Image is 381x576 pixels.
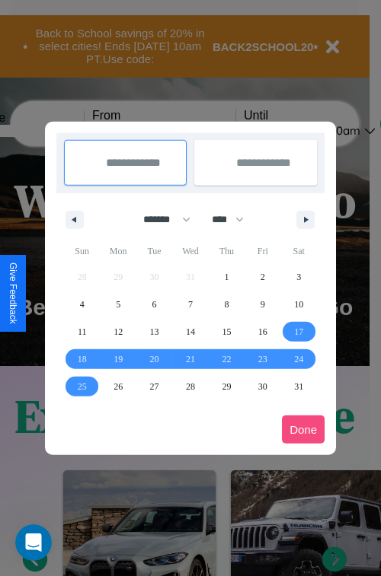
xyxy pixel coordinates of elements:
[116,291,120,318] span: 5
[80,291,85,318] span: 4
[224,291,229,318] span: 8
[258,373,267,400] span: 30
[136,318,172,345] button: 13
[294,345,303,373] span: 24
[150,373,159,400] span: 27
[296,263,301,291] span: 3
[152,291,157,318] span: 6
[258,345,267,373] span: 23
[8,263,18,324] div: Give Feedback
[222,318,231,345] span: 15
[261,263,265,291] span: 2
[114,373,123,400] span: 26
[172,239,208,263] span: Wed
[172,318,208,345] button: 14
[245,345,280,373] button: 23
[294,373,303,400] span: 31
[281,291,317,318] button: 10
[188,291,193,318] span: 7
[64,239,100,263] span: Sun
[224,263,229,291] span: 1
[258,318,267,345] span: 16
[172,373,208,400] button: 28
[150,345,159,373] span: 20
[64,373,100,400] button: 25
[100,318,136,345] button: 12
[136,345,172,373] button: 20
[245,373,280,400] button: 30
[245,239,280,263] span: Fri
[136,373,172,400] button: 27
[281,373,317,400] button: 31
[281,318,317,345] button: 17
[281,345,317,373] button: 24
[209,373,245,400] button: 29
[209,291,245,318] button: 8
[78,345,87,373] span: 18
[209,345,245,373] button: 22
[209,263,245,291] button: 1
[245,263,280,291] button: 2
[136,291,172,318] button: 6
[136,239,172,263] span: Tue
[261,291,265,318] span: 9
[294,291,303,318] span: 10
[245,291,280,318] button: 9
[100,291,136,318] button: 5
[172,345,208,373] button: 21
[186,345,195,373] span: 21
[150,318,159,345] span: 13
[281,263,317,291] button: 3
[222,345,231,373] span: 22
[78,318,87,345] span: 11
[245,318,280,345] button: 16
[78,373,87,400] span: 25
[114,345,123,373] span: 19
[64,291,100,318] button: 4
[209,239,245,263] span: Thu
[172,291,208,318] button: 7
[209,318,245,345] button: 15
[100,373,136,400] button: 26
[64,318,100,345] button: 11
[64,345,100,373] button: 18
[222,373,231,400] span: 29
[15,524,52,561] iframe: Intercom live chat
[281,239,317,263] span: Sat
[186,318,195,345] span: 14
[114,318,123,345] span: 12
[100,345,136,373] button: 19
[100,239,136,263] span: Mon
[294,318,303,345] span: 17
[282,415,325,444] button: Done
[186,373,195,400] span: 28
